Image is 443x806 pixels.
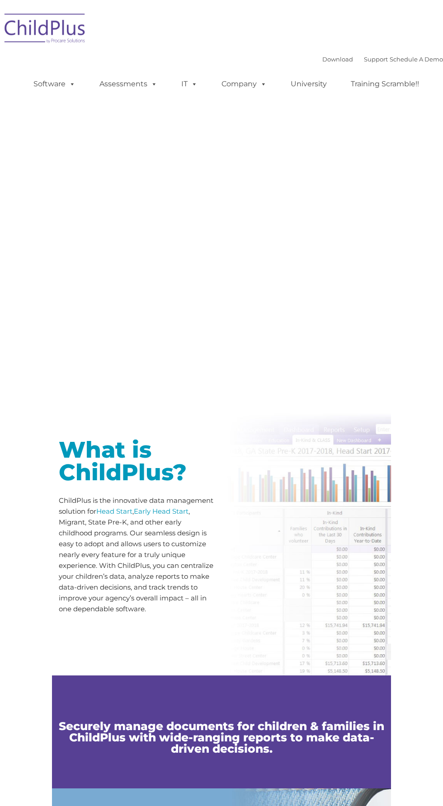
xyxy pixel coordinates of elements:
[24,75,85,93] a: Software
[172,75,207,93] a: IT
[134,507,189,515] a: Early Head Start
[96,507,132,515] a: Head Start
[342,75,428,93] a: Training Scramble!!
[390,56,443,63] a: Schedule A Demo
[59,439,215,484] h1: What is ChildPlus?
[59,719,384,755] span: Securely manage documents for children & families in ChildPlus with wide-ranging reports to make ...
[90,75,166,93] a: Assessments
[322,56,353,63] a: Download
[59,495,215,614] p: ChildPlus is the innovative data management solution for , , Migrant, State Pre-K, and other earl...
[282,75,336,93] a: University
[364,56,388,63] a: Support
[322,56,443,63] font: |
[212,75,276,93] a: Company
